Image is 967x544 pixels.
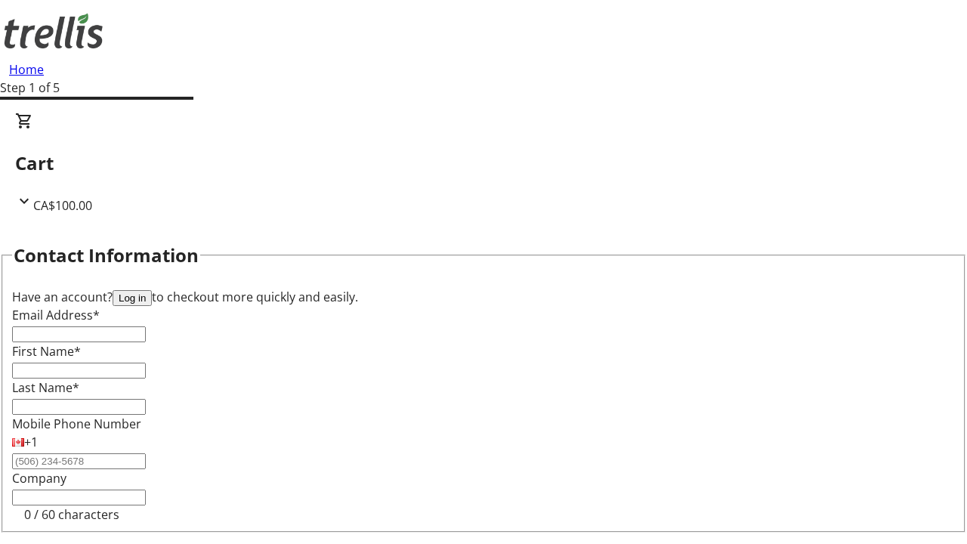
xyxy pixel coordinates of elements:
div: Have an account? to checkout more quickly and easily. [12,288,955,306]
tr-character-limit: 0 / 60 characters [24,506,119,523]
label: First Name* [12,343,81,360]
label: Email Address* [12,307,100,323]
label: Mobile Phone Number [12,416,141,432]
button: Log in [113,290,152,306]
label: Last Name* [12,379,79,396]
input: (506) 234-5678 [12,453,146,469]
div: CartCA$100.00 [15,112,952,215]
label: Company [12,470,66,487]
h2: Cart [15,150,952,177]
h2: Contact Information [14,242,199,269]
span: CA$100.00 [33,197,92,214]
